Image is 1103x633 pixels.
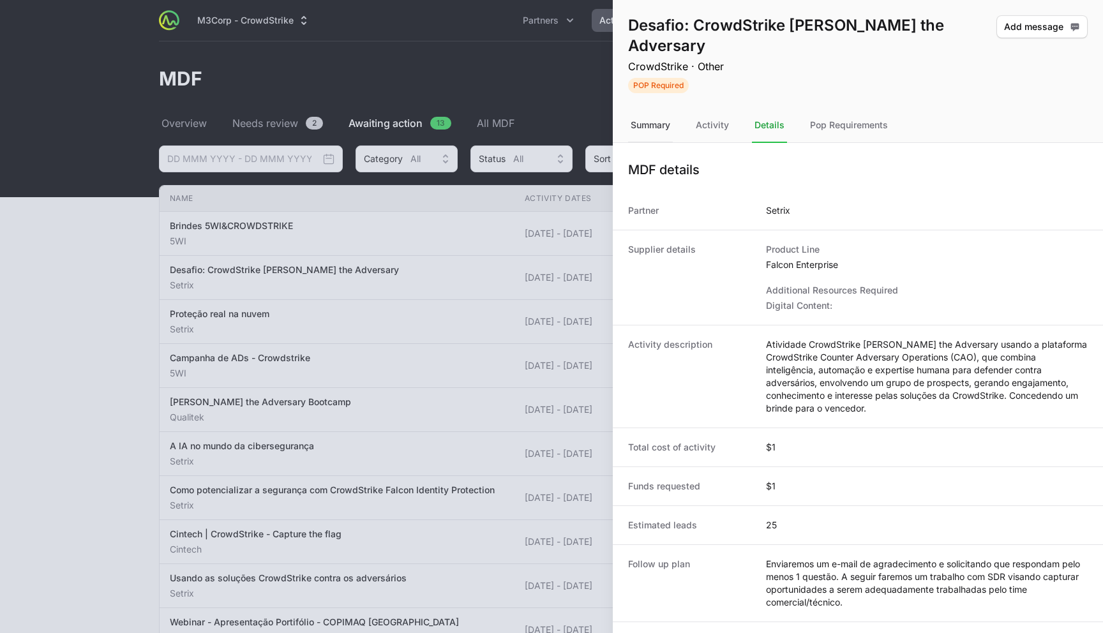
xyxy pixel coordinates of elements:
div: Summary [628,108,673,143]
button: Add message [996,15,1088,38]
dd: 25 [766,519,777,532]
dt: Partner [628,204,751,217]
h1: MDF details [628,161,700,179]
span: Add message [1004,19,1080,34]
span: Activity Status [628,77,991,93]
dd: Enviaremos um e-mail de agradecimento e solicitando que respondam pelo menos 1 questão. A seguir ... [766,558,1088,609]
dt: Total cost of activity [628,441,751,454]
div: Pop Requirements [807,108,890,143]
dd: Falcon Enterprise [766,258,898,271]
dt: Supplier details [628,243,751,312]
dt: Estimated leads [628,519,751,532]
dt: Activity description [628,338,751,415]
dd: Atividade CrowdStrike [PERSON_NAME] the Adversary usando a plataforma CrowdStrike Counter Adversa... [766,338,1088,415]
p: Digital Content: [766,299,898,312]
dd: $1 [766,441,776,454]
div: Activity actions [996,15,1088,93]
dd: $1 [766,480,776,493]
dt: Additional Resources Required [766,284,898,297]
div: Activity [693,108,732,143]
nav: Tabs [613,108,1103,143]
dt: Follow up plan [628,558,751,609]
dt: Product Line [766,243,898,256]
dt: Funds requested [628,480,751,493]
dd: Setrix [766,204,790,217]
h1: Desafio: CrowdStrike [PERSON_NAME] the Adversary [628,15,991,56]
p: CrowdStrike · Other [628,59,991,74]
div: Details [752,108,787,143]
